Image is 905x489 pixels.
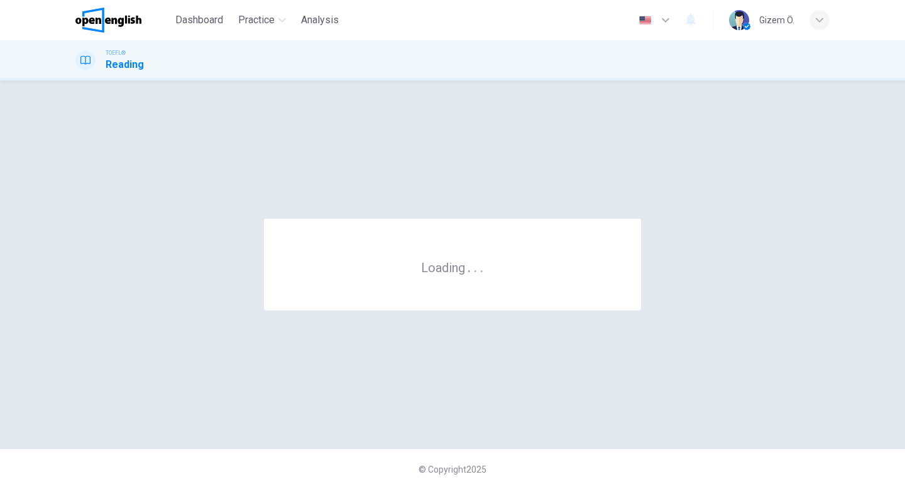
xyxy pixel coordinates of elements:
h6: . [480,256,484,277]
button: Dashboard [170,9,228,31]
a: OpenEnglish logo [75,8,170,33]
button: Practice [233,9,291,31]
span: Analysis [301,13,339,28]
button: Analysis [296,9,344,31]
h6: . [473,256,478,277]
span: Dashboard [175,13,223,28]
h6: Loading [421,259,484,275]
div: Gizem Ö. [759,13,794,28]
span: TOEFL® [106,48,126,57]
span: © Copyright 2025 [419,464,486,475]
img: OpenEnglish logo [75,8,141,33]
h1: Reading [106,57,144,72]
img: en [637,16,653,25]
span: Practice [238,13,275,28]
h6: . [467,256,471,277]
img: Profile picture [729,10,749,30]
